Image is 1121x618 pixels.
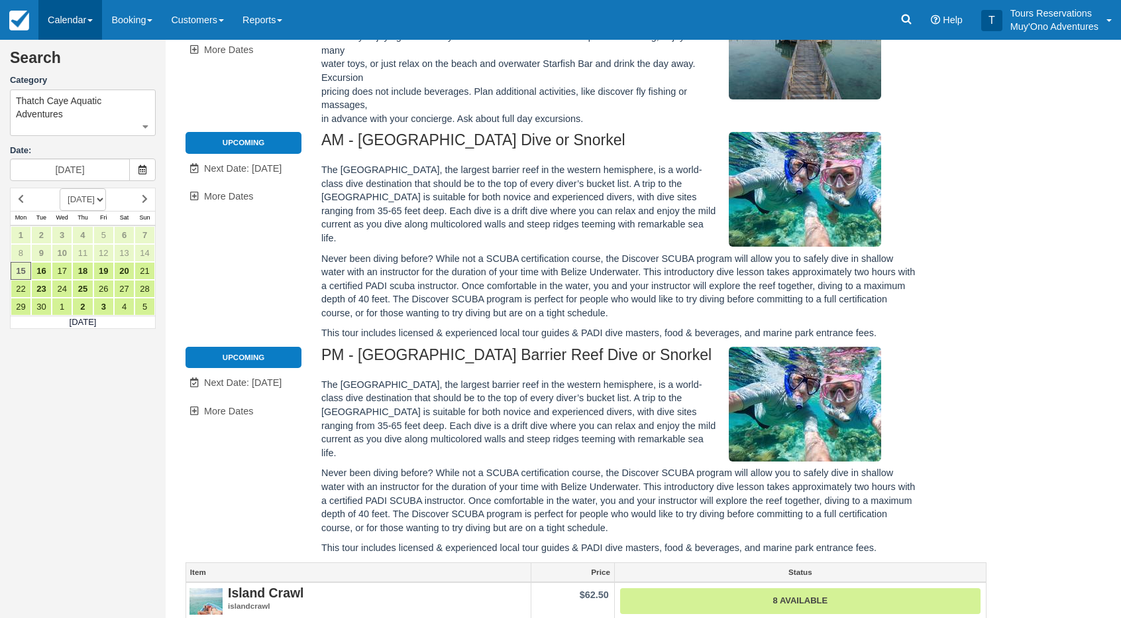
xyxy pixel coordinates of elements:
[114,280,134,298] a: 27
[321,347,917,371] h2: PM - [GEOGRAPHIC_DATA] Barrier Reef Dive or Snorkel
[31,298,52,316] a: 30
[11,298,31,316] a: 29
[11,226,31,244] a: 1
[186,347,301,368] li: Upcoming
[114,262,134,280] a: 20
[186,155,301,182] a: Next Date: [DATE]
[11,211,31,225] th: Mon
[321,132,917,156] h2: AM - [GEOGRAPHIC_DATA] Dive or Snorkel
[1010,20,1098,33] p: Muy'Ono Adventures
[615,563,986,582] a: Status
[10,74,156,87] label: Category
[114,244,134,262] a: 13
[204,44,253,55] span: More Dates
[72,244,93,262] a: 11
[321,326,917,340] p: This tour includes licensed & experienced local tour guides & PADI dive masters, food & beverages...
[93,262,114,280] a: 19
[204,191,253,202] span: More Dates
[1010,7,1098,20] p: Tours Reservations
[729,132,881,247] img: M294-1
[580,589,609,600] span: $62.50
[93,226,114,244] a: 5
[134,298,155,316] a: 5
[72,262,93,280] a: 18
[93,211,114,225] th: Fri
[31,244,52,262] a: 9
[321,17,917,126] p: Take a ride on the dive boat and get dropped off at [GEOGRAPHIC_DATA]. Spend most of the day enjo...
[31,262,52,280] a: 16
[204,406,253,416] span: More Dates
[11,316,156,329] td: [DATE]
[729,347,881,462] img: M295-1
[186,132,301,153] li: Upcoming
[943,15,963,25] span: Help
[52,211,72,225] th: Wed
[134,262,155,280] a: 21
[52,226,72,244] a: 3
[11,262,31,280] a: 15
[114,298,134,316] a: 4
[52,262,72,280] a: 17
[16,94,150,121] span: Thatch Caye Aquatic Adventures
[531,563,614,582] a: Price
[11,244,31,262] a: 8
[72,226,93,244] a: 4
[204,377,282,388] span: Next Date: [DATE]
[11,280,31,298] a: 22
[52,280,72,298] a: 24
[134,211,155,225] th: Sun
[72,298,93,316] a: 2
[72,211,93,225] th: Thu
[114,226,134,244] a: 6
[186,369,301,397] a: Next Date: [DATE]
[186,563,531,582] a: Item
[134,280,155,298] a: 28
[9,11,29,31] img: checkfront-main-nav-mini-logo.png
[31,226,52,244] a: 2
[52,244,72,262] a: 10
[31,211,52,225] th: Tue
[134,244,155,262] a: 14
[321,163,917,245] p: The [GEOGRAPHIC_DATA], the largest barrier reef in the western hemisphere, is a world-class dive ...
[114,211,134,225] th: Sat
[321,541,917,555] p: This tour includes licensed & experienced local tour guides & PADI dive masters, food & beverages...
[93,244,114,262] a: 12
[228,586,304,600] strong: Island Crawl
[93,280,114,298] a: 26
[189,586,527,611] a: Island Crawlislandcrawl
[321,466,917,534] p: Never been diving before? While not a SCUBA certification course, the Discover SCUBA program will...
[204,163,282,174] span: Next Date: [DATE]
[189,601,527,612] em: islandcrawl
[134,226,155,244] a: 7
[620,588,981,614] a: 8 Available
[31,280,52,298] a: 23
[321,378,917,460] p: The [GEOGRAPHIC_DATA], the largest barrier reef in the western hemisphere, is a world-class dive ...
[93,298,114,316] a: 3
[72,280,93,298] a: 25
[10,50,156,74] h2: Search
[321,252,917,320] p: Never been diving before? While not a SCUBA certification course, the Discover SCUBA program will...
[52,298,72,316] a: 1
[10,145,156,157] label: Date:
[981,10,1002,31] div: T
[931,15,940,25] i: Help
[10,90,156,136] button: Thatch Caye Aquatic Adventures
